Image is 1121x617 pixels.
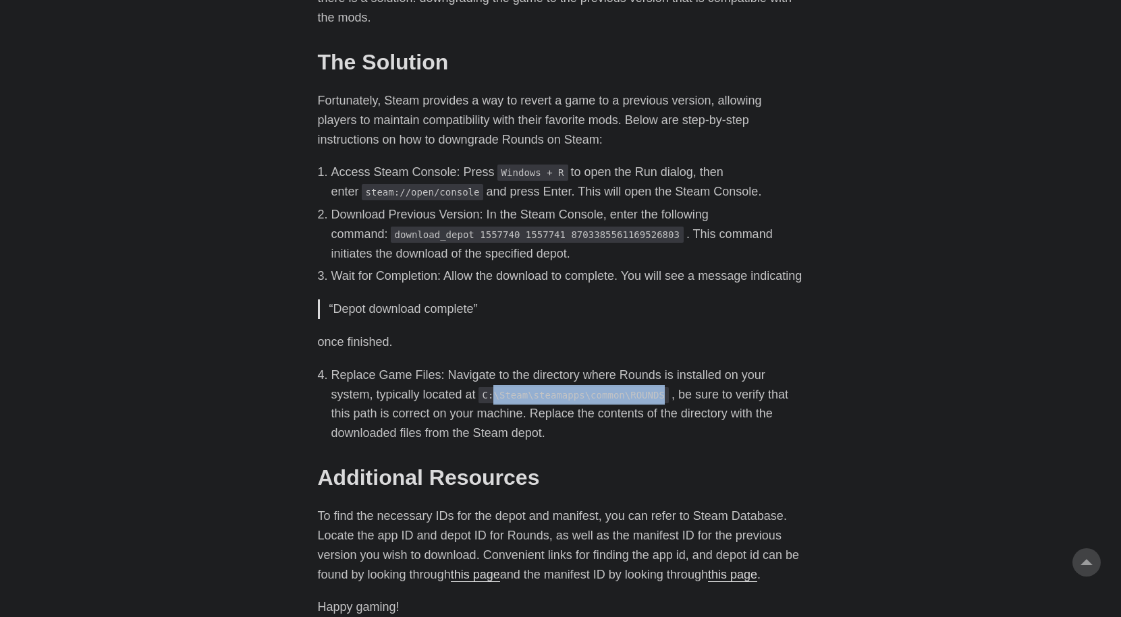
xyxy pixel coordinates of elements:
[329,299,794,319] p: “Depot download complete”
[708,568,757,581] a: this page
[1072,548,1101,577] a: go to top
[318,465,804,490] h2: Additional Resources
[497,165,568,181] code: Windows + R
[331,266,804,286] li: Wait for Completion: Allow the download to complete. You will see a message indicating
[331,205,804,263] li: Download Previous Version: In the Steam Console, enter the following command: . This command init...
[451,568,500,581] a: this page
[331,163,804,202] li: Access Steam Console: Press to open the Run dialog, then enter and press Enter. This will open th...
[479,387,669,403] code: C:\Steam\steamapps\common\ROUNDS
[318,506,804,584] p: To find the necessary IDs for the depot and manifest, you can refer to Steam Database. Locate the...
[391,227,684,243] code: download_depot 1557740 1557741 8703385561169526803
[318,49,804,75] h2: The Solution
[331,365,804,443] li: Replace Game Files: Navigate to the directory where Rounds is installed on your system, typically...
[318,597,804,617] p: Happy gaming!
[318,332,804,352] p: once finished.
[362,184,484,200] code: steam://open/console
[318,91,804,149] p: Fortunately, Steam provides a way to revert a game to a previous version, allowing players to mai...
